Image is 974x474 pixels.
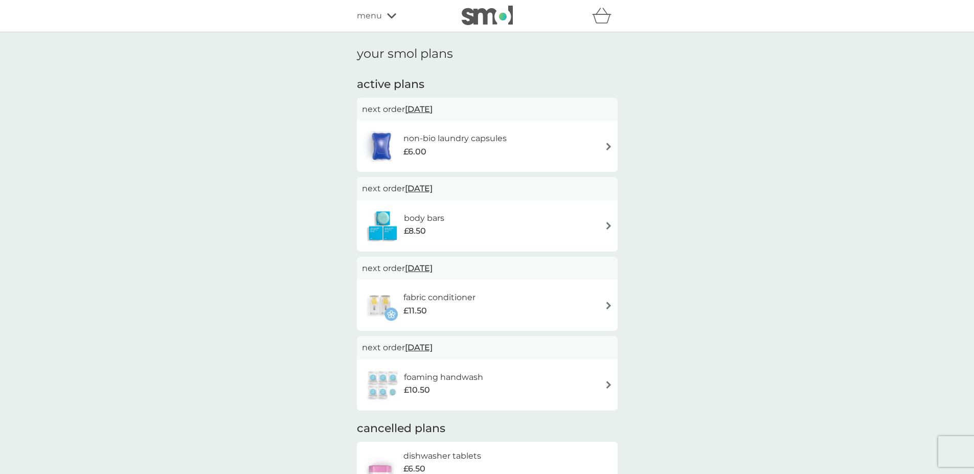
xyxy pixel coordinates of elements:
[357,9,382,22] span: menu
[362,208,404,244] img: body bars
[403,304,427,318] span: £11.50
[403,132,507,145] h6: non-bio laundry capsules
[403,291,475,304] h6: fabric conditioner
[362,367,404,403] img: foaming handwash
[404,371,483,384] h6: foaming handwash
[362,262,613,275] p: next order
[362,287,398,323] img: fabric conditioner
[357,47,618,61] h1: your smol plans
[403,449,510,463] h6: dishwasher tablets
[404,224,426,238] span: £8.50
[404,383,430,397] span: £10.50
[362,128,401,164] img: non-bio laundry capsules
[403,145,426,159] span: £6.00
[405,258,433,278] span: [DATE]
[592,6,618,26] div: basket
[404,212,444,225] h6: body bars
[357,421,618,437] h2: cancelled plans
[605,143,613,150] img: arrow right
[362,341,613,354] p: next order
[405,99,433,119] span: [DATE]
[605,381,613,389] img: arrow right
[357,77,618,93] h2: active plans
[605,222,613,230] img: arrow right
[405,337,433,357] span: [DATE]
[362,103,613,116] p: next order
[462,6,513,25] img: smol
[405,178,433,198] span: [DATE]
[605,302,613,309] img: arrow right
[362,182,613,195] p: next order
